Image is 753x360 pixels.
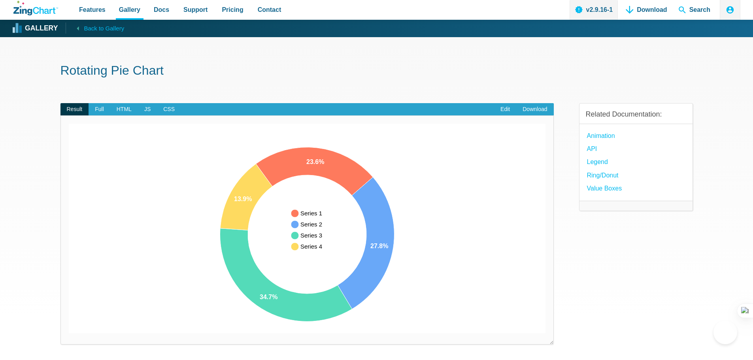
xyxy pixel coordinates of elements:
[183,4,208,15] span: Support
[586,110,686,119] h3: Related Documentation:
[154,4,169,15] span: Docs
[138,103,157,116] span: JS
[25,25,58,32] strong: Gallery
[60,103,89,116] span: Result
[494,103,516,116] a: Edit
[587,183,622,194] a: Value Boxes
[258,4,281,15] span: Contact
[222,4,243,15] span: Pricing
[110,103,138,116] span: HTML
[587,170,619,181] a: Ring/Donut
[587,143,597,154] a: API
[516,103,553,116] a: Download
[79,4,106,15] span: Features
[713,320,737,344] iframe: Toggle Customer Support
[157,103,181,116] span: CSS
[587,156,608,167] a: Legend
[13,1,58,15] a: ZingChart Logo. Click to return to the homepage
[13,23,58,34] a: Gallery
[119,4,140,15] span: Gallery
[89,103,110,116] span: Full
[587,130,615,141] a: Animation
[84,23,124,34] span: Back to Gallery
[66,23,124,34] a: Back to Gallery
[60,62,693,80] h1: Rotating Pie Chart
